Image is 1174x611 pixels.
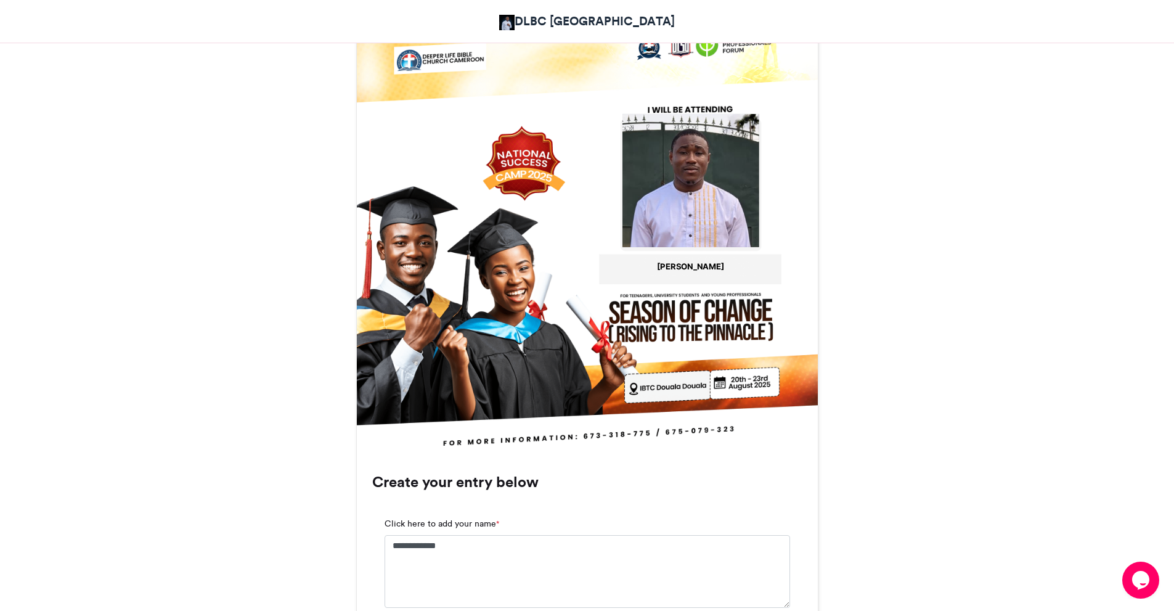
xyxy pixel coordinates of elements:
[499,15,515,30] img: DLBC Cameroon
[603,261,778,272] div: [PERSON_NAME]
[385,517,499,530] label: Click here to add your name
[1122,562,1162,599] iframe: chat widget
[372,475,802,490] h3: Create your entry below
[499,12,675,30] a: DLBC [GEOGRAPHIC_DATA]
